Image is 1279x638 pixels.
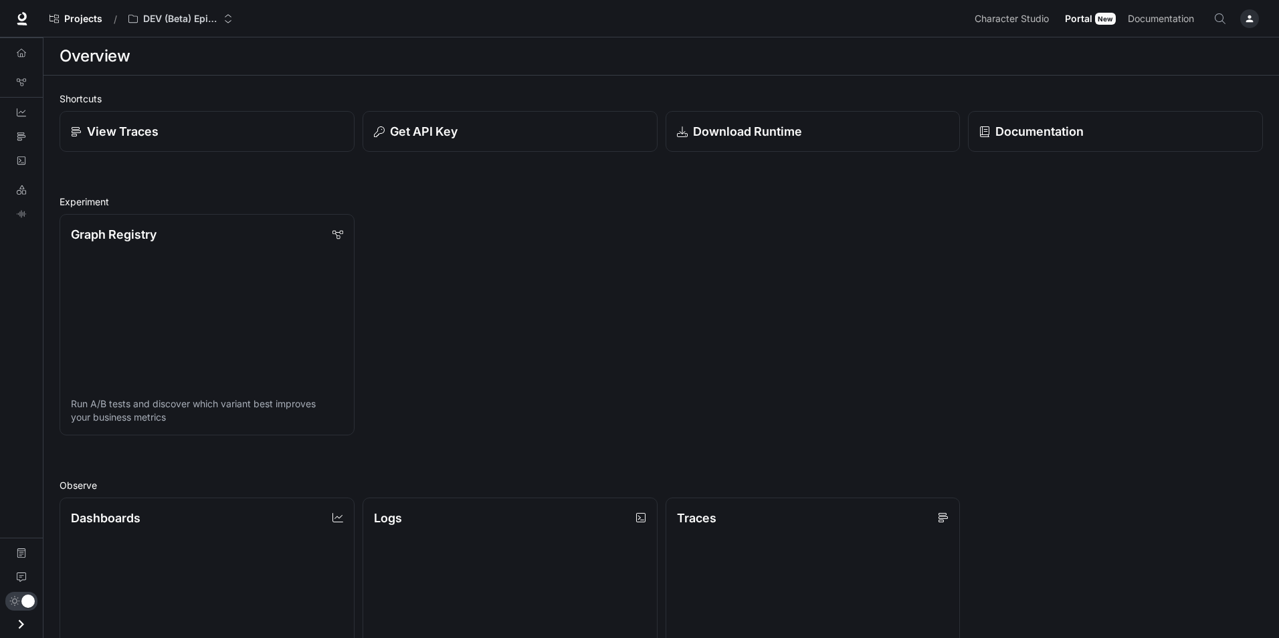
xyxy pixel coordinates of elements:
[71,509,140,527] p: Dashboards
[975,11,1049,27] span: Character Studio
[968,111,1263,152] a: Documentation
[363,111,658,152] button: Get API Key
[1122,5,1204,32] a: Documentation
[5,102,37,123] a: Dashboards
[5,179,37,201] a: LLM Playground
[1065,11,1092,27] span: Portal
[5,72,37,93] a: Graph Registry
[5,126,37,147] a: Traces
[1128,11,1194,27] span: Documentation
[60,43,130,70] h1: Overview
[6,611,36,638] button: Open drawer
[374,509,402,527] p: Logs
[143,13,218,25] p: DEV (Beta) Episode 1 - Crisis Unit
[995,122,1084,140] p: Documentation
[71,397,343,424] p: Run A/B tests and discover which variant best improves your business metrics
[71,225,157,243] p: Graph Registry
[1207,5,1234,32] button: Open Command Menu
[60,214,355,435] a: Graph RegistryRun A/B tests and discover which variant best improves your business metrics
[64,13,102,25] span: Projects
[390,122,458,140] p: Get API Key
[5,203,37,225] a: TTS Playground
[87,122,159,140] p: View Traces
[60,92,1263,106] h2: Shortcuts
[108,12,122,26] div: /
[1095,13,1116,25] div: New
[693,122,802,140] p: Download Runtime
[666,111,961,152] a: Download Runtime
[122,5,239,32] button: Open workspace menu
[21,593,35,608] span: Dark mode toggle
[1060,5,1121,32] a: PortalNew
[5,566,37,588] a: Feedback
[43,5,108,32] a: Go to projects
[60,478,1263,492] h2: Observe
[60,195,1263,209] h2: Experiment
[5,150,37,171] a: Logs
[5,542,37,564] a: Documentation
[677,509,716,527] p: Traces
[969,5,1058,32] a: Character Studio
[5,42,37,64] a: Overview
[60,111,355,152] a: View Traces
